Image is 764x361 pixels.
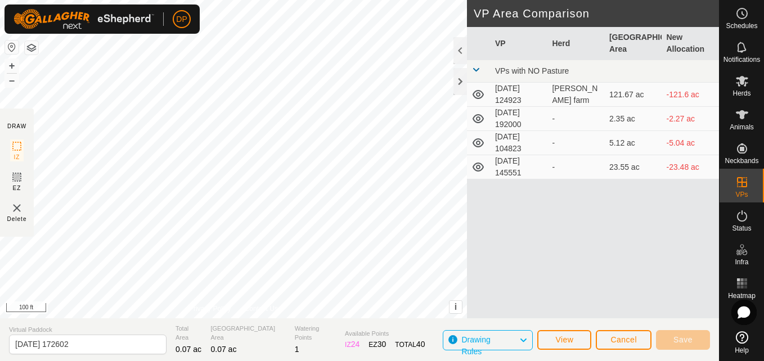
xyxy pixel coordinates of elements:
[491,107,548,131] td: [DATE] 192000
[552,161,600,173] div: -
[491,83,548,107] td: [DATE] 124923
[662,83,719,107] td: -121.6 ac
[605,155,662,179] td: 23.55 ac
[495,66,569,75] span: VPs with NO Pasture
[416,340,425,349] span: 40
[210,345,236,354] span: 0.07 ac
[735,347,749,354] span: Help
[491,155,548,179] td: [DATE] 145551
[723,56,760,63] span: Notifications
[673,335,693,344] span: Save
[295,345,299,354] span: 1
[176,345,201,354] span: 0.07 ac
[605,27,662,60] th: [GEOGRAPHIC_DATA] Area
[14,153,20,161] span: IZ
[5,40,19,54] button: Reset Map
[351,340,360,349] span: 24
[662,155,719,179] td: -23.48 ac
[537,330,591,350] button: View
[461,335,490,356] span: Drawing Rules
[210,324,285,342] span: [GEOGRAPHIC_DATA] Area
[596,330,651,350] button: Cancel
[345,329,425,339] span: Available Points
[732,90,750,97] span: Herds
[547,27,605,60] th: Herd
[5,74,19,87] button: –
[720,327,764,358] a: Help
[730,124,754,130] span: Animals
[13,184,21,192] span: EZ
[662,27,719,60] th: New Allocation
[245,304,278,314] a: Contact Us
[7,215,27,223] span: Delete
[295,324,336,342] span: Watering Points
[605,83,662,107] td: 121.67 ac
[14,9,154,29] img: Gallagher Logo
[726,22,757,29] span: Schedules
[25,41,38,55] button: Map Layers
[555,335,573,344] span: View
[491,27,548,60] th: VP
[735,259,748,265] span: Infra
[725,157,758,164] span: Neckbands
[345,339,359,350] div: IZ
[552,137,600,149] div: -
[552,83,600,106] div: [PERSON_NAME] farm
[610,335,637,344] span: Cancel
[176,324,201,342] span: Total Area
[605,131,662,155] td: 5.12 ac
[656,330,710,350] button: Save
[5,59,19,73] button: +
[605,107,662,131] td: 2.35 ac
[455,302,457,312] span: i
[552,113,600,125] div: -
[728,292,756,299] span: Heatmap
[662,131,719,155] td: -5.04 ac
[491,131,548,155] td: [DATE] 104823
[450,301,462,313] button: i
[7,122,26,130] div: DRAW
[474,7,719,20] h2: VP Area Comparison
[735,191,748,198] span: VPs
[176,13,187,25] span: DP
[377,340,387,349] span: 30
[368,339,386,350] div: EZ
[732,225,751,232] span: Status
[395,339,425,350] div: TOTAL
[662,107,719,131] td: -2.27 ac
[10,201,24,215] img: VP
[189,304,231,314] a: Privacy Policy
[9,325,167,335] span: Virtual Paddock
